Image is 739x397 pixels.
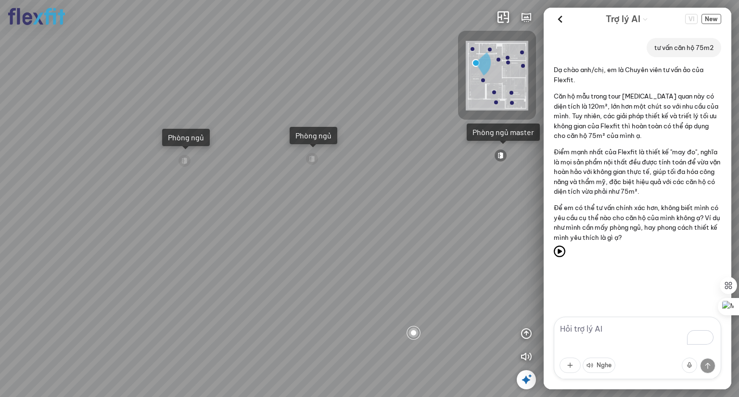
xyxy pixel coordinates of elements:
[554,65,721,85] p: Dạ chào anh/chị, em là Chuyên viên tư vấn ảo của Flexfit.
[554,91,721,140] p: Căn hộ mẫu trong tour [MEDICAL_DATA] quan này có diện tích là 120m², lớn hơn một chút so với nhu ...
[466,41,528,111] img: Flexfit_Apt1_M__JKL4XAWR2ATG.png
[654,43,714,52] p: tư vấn căn hộ 75m2
[701,14,721,24] span: New
[554,203,721,242] p: Để em có thể tư vấn chính xác hơn, không biết mình có yêu cầu cụ thể nào cho căn hộ của mình khôn...
[554,317,721,379] textarea: To enrich screen reader interactions, please activate Accessibility in Grammarly extension settings
[685,14,698,24] span: VI
[554,147,721,196] p: Điểm mạnh nhất của Flexfit là thiết kế "may đo", nghĩa là mọi sản phẩm nội thất đều được tính toá...
[606,12,640,26] span: Trợ lý AI
[606,12,648,26] div: AI Guide options
[8,8,65,25] img: logo
[295,131,331,140] div: Phòng ngủ
[685,14,698,24] button: Change language
[701,14,721,24] button: New Chat
[472,127,534,137] div: Phòng ngủ master
[583,358,615,373] button: Nghe
[168,133,204,142] div: Phòng ngủ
